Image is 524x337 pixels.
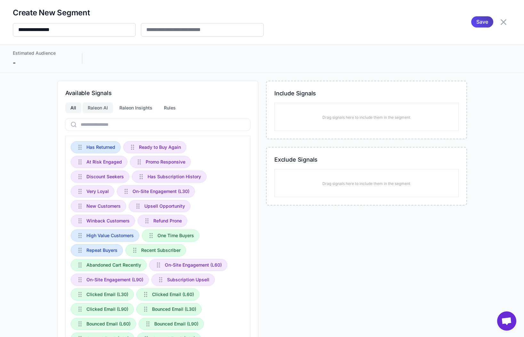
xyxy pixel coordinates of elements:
[322,181,410,187] p: Drag signals here to include them in the segment
[86,291,128,298] span: Clicked Email (L30)
[152,291,194,298] span: Clicked Email (L60)
[153,217,182,224] span: Refund Prone
[86,188,109,195] span: Very Loyal
[274,89,459,98] h3: Include Signals
[83,102,113,113] div: Raleon AI
[322,115,410,120] p: Drag signals here to include them in the segment
[159,102,181,113] div: Rules
[86,217,130,224] span: Winback Customers
[86,276,143,283] span: On-Site Engagement (L90)
[86,158,122,165] span: At Risk Engaged
[86,261,141,269] span: Abandoned Cart Recently
[86,203,121,210] span: New Customers
[148,173,201,180] span: Has Subscription History
[86,144,115,151] span: Has Returned
[65,89,250,97] h3: Available Signals
[154,320,198,327] span: Bounced Email (L90)
[165,261,222,269] span: On-Site Engagement (L60)
[497,311,516,331] div: Open chat
[274,155,459,164] h3: Exclude Signals
[86,320,131,327] span: Bounced Email (L60)
[86,247,117,254] span: Repeat Buyers
[152,306,196,313] span: Bounced Email (L30)
[141,247,181,254] span: Recent Subscriber
[86,232,134,239] span: High Value Customers
[146,158,185,165] span: Promo Responsive
[139,144,181,151] span: Ready to Buy Again
[476,16,488,28] span: Save
[65,102,81,113] div: All
[13,58,69,68] div: -
[13,50,69,57] div: Estimated Audience
[167,276,209,283] span: Subscription Upsell
[133,188,189,195] span: On-Site Engagement (L30)
[157,232,194,239] span: One Time Buyers
[144,203,185,210] span: Upsell Opportunity
[114,102,157,113] div: Raleon Insights
[86,306,128,313] span: Clicked Email (L90)
[86,173,124,180] span: Discount Seekers
[13,8,264,18] h2: Create New Segment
